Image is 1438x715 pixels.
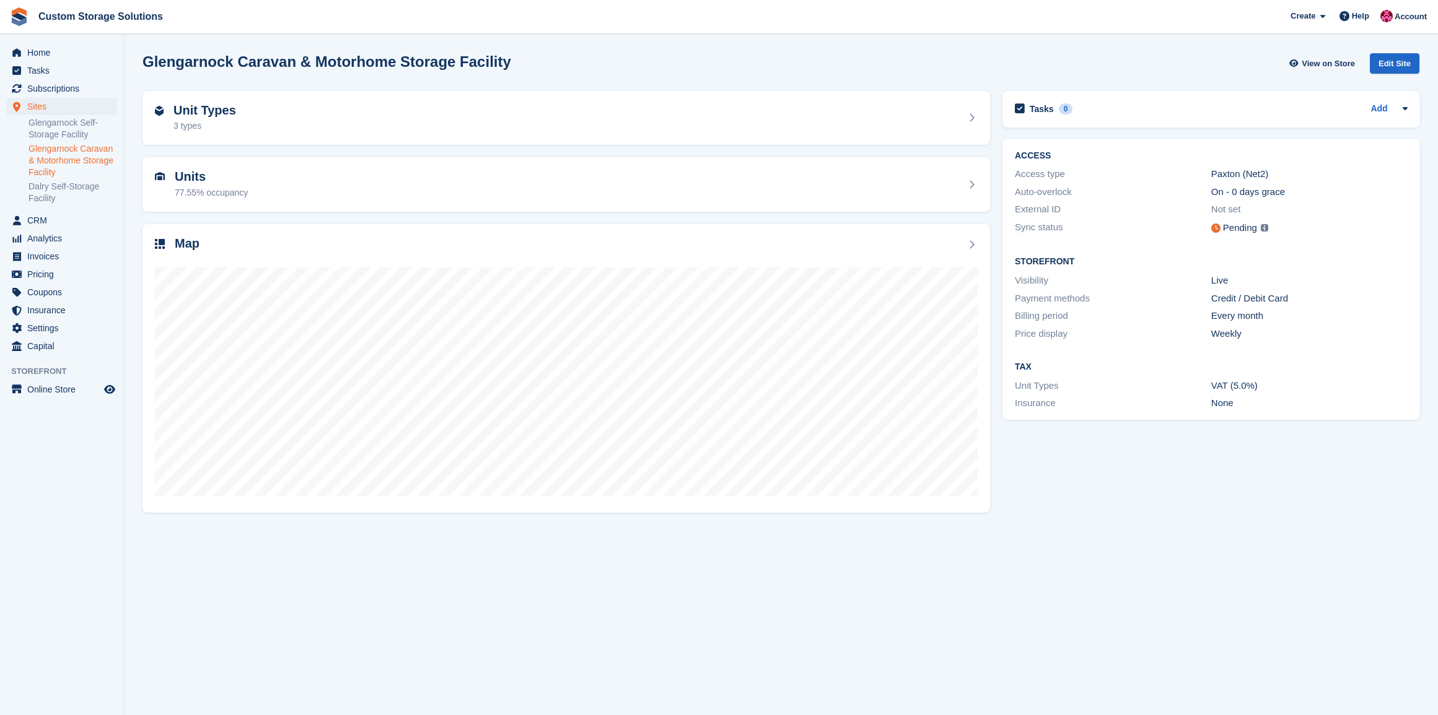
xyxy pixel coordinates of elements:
[27,301,102,319] span: Insurance
[173,119,236,132] div: 3 types
[1015,151,1408,161] h2: ACCESS
[6,98,117,115] a: menu
[155,172,165,181] img: unit-icn-7be61d7bf1b0ce9d3e12c5938cc71ed9869f7b940bace4675aadf7bd6d80202e.svg
[6,337,117,355] a: menu
[27,62,102,79] span: Tasks
[1015,292,1211,306] div: Payment methods
[1015,185,1211,199] div: Auto-overlock
[1287,53,1360,74] a: View on Store
[173,103,236,118] h2: Unit Types
[1030,103,1054,115] h2: Tasks
[6,266,117,283] a: menu
[27,212,102,229] span: CRM
[1015,396,1211,410] div: Insurance
[1370,102,1387,116] a: Add
[142,91,990,145] a: Unit Types 3 types
[27,381,102,398] span: Online Store
[1059,103,1073,115] div: 0
[155,106,164,116] img: unit-type-icn-2b2737a686de81e16bb02015468b77c625bbabd49415b5ef34ead5e3b44a266d.svg
[1211,309,1408,323] div: Every month
[1015,202,1211,217] div: External ID
[1261,224,1268,232] img: icon-info-grey-7440780725fd019a000dd9b08b2336e03edf1995a4989e88bcd33f0948082b44.svg
[6,62,117,79] a: menu
[6,319,117,337] a: menu
[1015,379,1211,393] div: Unit Types
[27,80,102,97] span: Subscriptions
[28,117,117,141] a: Glengarnock Self-Storage Facility
[142,157,990,212] a: Units 77.55% occupancy
[33,6,168,27] a: Custom Storage Solutions
[1211,327,1408,341] div: Weekly
[175,186,248,199] div: 77.55% occupancy
[1302,58,1355,70] span: View on Store
[1015,309,1211,323] div: Billing period
[27,266,102,283] span: Pricing
[155,239,165,249] img: map-icn-33ee37083ee616e46c38cad1a60f524a97daa1e2b2c8c0bc3eb3415660979fc1.svg
[1015,362,1408,372] h2: Tax
[28,143,117,178] a: Glengarnock Caravan & Motorhome Storage Facility
[102,382,117,397] a: Preview store
[11,365,123,378] span: Storefront
[27,44,102,61] span: Home
[6,248,117,265] a: menu
[1395,11,1427,23] span: Account
[1291,10,1315,22] span: Create
[27,319,102,337] span: Settings
[1015,257,1408,267] h2: Storefront
[1211,379,1408,393] div: VAT (5.0%)
[1015,274,1211,288] div: Visibility
[27,337,102,355] span: Capital
[6,44,117,61] a: menu
[27,98,102,115] span: Sites
[1352,10,1369,22] span: Help
[175,170,248,184] h2: Units
[1211,396,1408,410] div: None
[1380,10,1393,22] img: Jack Alexander
[27,230,102,247] span: Analytics
[27,284,102,301] span: Coupons
[1211,202,1408,217] div: Not set
[6,212,117,229] a: menu
[28,181,117,204] a: Dalry Self-Storage Facility
[1211,292,1408,306] div: Credit / Debit Card
[175,236,199,251] h2: Map
[1211,185,1408,199] div: On - 0 days grace
[142,53,511,70] h2: Glengarnock Caravan & Motorhome Storage Facility
[6,284,117,301] a: menu
[6,230,117,247] a: menu
[1370,53,1419,79] a: Edit Site
[6,381,117,398] a: menu
[1015,167,1211,181] div: Access type
[10,7,28,26] img: stora-icon-8386f47178a22dfd0bd8f6a31ec36ba5ce8667c1dd55bd0f319d3a0aa187defe.svg
[1211,274,1408,288] div: Live
[1015,327,1211,341] div: Price display
[1211,167,1408,181] div: Paxton (Net2)
[27,248,102,265] span: Invoices
[1370,53,1419,74] div: Edit Site
[6,80,117,97] a: menu
[142,224,990,513] a: Map
[6,301,117,319] a: menu
[1223,221,1257,235] div: Pending
[1015,220,1211,236] div: Sync status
